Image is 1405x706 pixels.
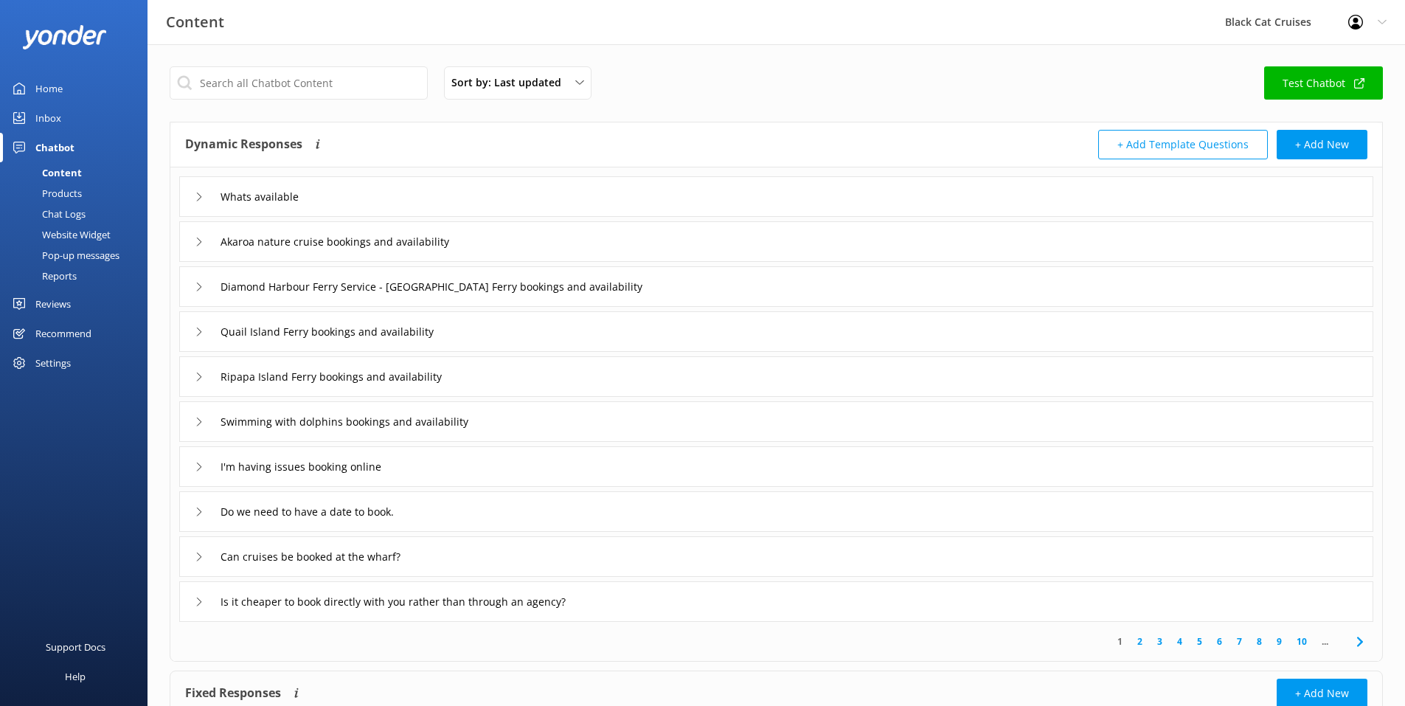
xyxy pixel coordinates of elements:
[170,66,428,100] input: Search all Chatbot Content
[35,289,71,319] div: Reviews
[46,632,105,662] div: Support Docs
[35,319,91,348] div: Recommend
[9,204,86,224] div: Chat Logs
[35,74,63,103] div: Home
[65,662,86,691] div: Help
[166,10,224,34] h3: Content
[1150,634,1170,648] a: 3
[1229,634,1249,648] a: 7
[35,103,61,133] div: Inbox
[1277,130,1367,159] button: + Add New
[1269,634,1289,648] a: 9
[1210,634,1229,648] a: 6
[35,348,71,378] div: Settings
[35,133,74,162] div: Chatbot
[9,162,82,183] div: Content
[1130,634,1150,648] a: 2
[9,183,148,204] a: Products
[9,162,148,183] a: Content
[9,224,111,245] div: Website Widget
[185,130,302,159] h4: Dynamic Responses
[9,245,148,266] a: Pop-up messages
[9,204,148,224] a: Chat Logs
[1289,634,1314,648] a: 10
[1110,634,1130,648] a: 1
[9,266,77,286] div: Reports
[1098,130,1268,159] button: + Add Template Questions
[1314,634,1336,648] span: ...
[9,183,82,204] div: Products
[22,25,107,49] img: yonder-white-logo.png
[451,75,570,91] span: Sort by: Last updated
[1190,634,1210,648] a: 5
[1264,66,1383,100] a: Test Chatbot
[9,224,148,245] a: Website Widget
[9,266,148,286] a: Reports
[1249,634,1269,648] a: 8
[9,245,119,266] div: Pop-up messages
[1170,634,1190,648] a: 4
